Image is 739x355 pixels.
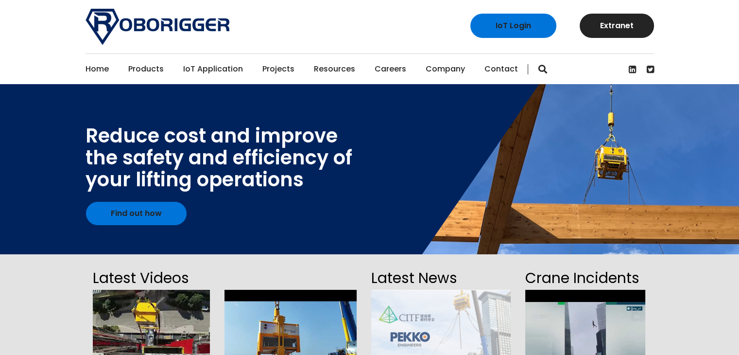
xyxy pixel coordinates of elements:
a: Projects [262,54,294,84]
a: Resources [314,54,355,84]
h2: Crane Incidents [525,266,645,290]
a: Home [86,54,109,84]
div: Reduce cost and improve the safety and efficiency of your lifting operations [86,125,352,191]
a: Company [426,54,465,84]
a: Extranet [580,14,654,38]
a: IoT Application [183,54,243,84]
h2: Latest News [371,266,510,290]
a: Find out how [86,202,187,225]
img: Roborigger [86,9,229,45]
a: Contact [484,54,518,84]
a: Careers [375,54,406,84]
h2: Latest Videos [93,266,210,290]
a: Products [128,54,164,84]
a: IoT Login [470,14,556,38]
